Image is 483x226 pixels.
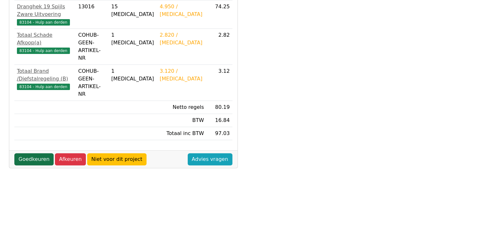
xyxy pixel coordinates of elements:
span: 83104 - Hulp aan derden [17,84,70,90]
td: 3.12 [207,65,232,101]
a: Goedkeuren [14,153,54,165]
td: 13016 [76,0,109,29]
a: Niet voor dit project [87,153,147,165]
td: Netto regels [157,101,207,114]
div: 15 [MEDICAL_DATA] [111,3,155,18]
td: 80.19 [207,101,232,114]
a: Dranghek 19 Spijls Zware Uitvoering83104 - Hulp aan derden [17,3,73,26]
div: 3.120 / [MEDICAL_DATA] [160,67,204,83]
div: 1 [MEDICAL_DATA] [111,67,155,83]
span: 83104 - Hulp aan derden [17,48,70,54]
a: Totaal Brand /Diefstalregeling (B)83104 - Hulp aan derden [17,67,73,90]
div: Dranghek 19 Spijls Zware Uitvoering [17,3,73,18]
a: Advies vragen [188,153,232,165]
td: 2.82 [207,29,232,65]
td: 97.03 [207,127,232,140]
span: 83104 - Hulp aan derden [17,19,70,26]
td: 16.84 [207,114,232,127]
div: 2.820 / [MEDICAL_DATA] [160,31,204,47]
td: BTW [157,114,207,127]
td: COHUB-GEEN-ARTIKEL-NR [76,29,109,65]
td: 74.25 [207,0,232,29]
a: Totaal Schade Afkoop(a)83104 - Hulp aan derden [17,31,73,54]
div: Totaal Schade Afkoop(a) [17,31,73,47]
a: Afkeuren [55,153,86,165]
div: 1 [MEDICAL_DATA] [111,31,155,47]
td: COHUB-GEEN-ARTIKEL-NR [76,65,109,101]
td: Totaal inc BTW [157,127,207,140]
div: Totaal Brand /Diefstalregeling (B) [17,67,73,83]
div: 4.950 / [MEDICAL_DATA] [160,3,204,18]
